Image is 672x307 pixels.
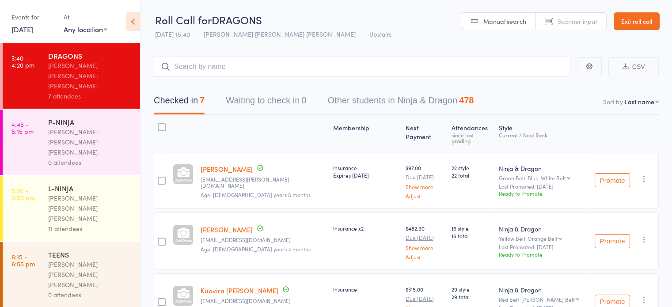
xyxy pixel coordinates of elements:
[608,57,659,76] button: CSV
[499,285,588,294] div: Ninja & Dragon
[483,17,526,26] span: Manual search
[448,119,495,148] div: Atten­dances
[521,296,575,302] div: [PERSON_NAME] Belt
[603,97,623,106] label: Sort by
[48,157,133,167] div: 0 attendees
[333,224,399,232] div: Insurance x2
[154,91,205,114] button: Checked in7
[64,10,107,24] div: At
[3,43,140,109] a: 3:40 -4:20 pmDRAGONS[PERSON_NAME] [PERSON_NAME] [PERSON_NAME]7 attendees
[499,224,588,233] div: Ninja & Dragon
[499,296,588,302] div: Red Belt
[11,54,34,68] time: 3:40 - 4:20 pm
[212,12,262,27] span: DRAGONS
[200,95,205,105] div: 7
[3,176,140,241] a: 5:20 -5:50 pmL-NINJA[PERSON_NAME] [PERSON_NAME] [PERSON_NAME]11 attendees
[11,24,33,34] a: [DATE]
[11,187,35,201] time: 5:20 - 5:50 pm
[333,171,399,179] div: Expires [DATE]
[499,250,588,258] div: Ready to Promote
[406,254,444,260] a: Adjust
[48,193,133,224] div: [PERSON_NAME] [PERSON_NAME] [PERSON_NAME]
[48,117,133,127] div: P-NINJA
[452,132,492,144] div: since last grading
[614,12,660,30] a: Exit roll call
[154,57,570,77] input: Search by name
[452,285,492,293] span: 29 style
[201,245,311,253] span: Age: [DEMOGRAPHIC_DATA] years 4 months
[499,175,588,181] div: Green Belt
[201,191,311,198] span: Age: [DEMOGRAPHIC_DATA] years 5 months
[495,119,591,148] div: Style
[11,121,34,135] time: 4:45 - 5:15 pm
[204,30,356,38] span: [PERSON_NAME] [PERSON_NAME] [PERSON_NAME]
[201,286,278,295] a: Kuovira [PERSON_NAME]
[452,164,492,171] span: 22 style
[333,285,399,293] div: Insurance
[406,193,444,199] a: Adjust
[201,237,326,243] small: faran.daneshgari@gmail.com
[48,224,133,234] div: 11 attendees
[406,245,444,250] a: Show more
[406,164,444,199] div: $97.00
[452,293,492,300] span: 29 total
[11,253,35,267] time: 6:15 - 6:55 pm
[155,12,212,27] span: Roll Call for
[406,296,444,302] small: Due [DATE]
[3,110,140,175] a: 4:45 -5:15 pmP-NINJA[PERSON_NAME] [PERSON_NAME] [PERSON_NAME]0 attendees
[48,51,133,61] div: DRAGONS
[499,183,588,190] small: Last Promoted: [DATE]
[201,176,326,189] small: creative.ken@hotmail.com
[406,235,444,241] small: Due [DATE]
[201,164,253,174] a: [PERSON_NAME]
[406,174,444,180] small: Due [DATE]
[528,175,566,181] div: Blue-White Belt
[301,95,306,105] div: 0
[48,259,133,290] div: [PERSON_NAME] [PERSON_NAME] [PERSON_NAME]
[48,250,133,259] div: TEENS
[558,17,597,26] span: Scanner input
[333,164,399,179] div: Insurance
[452,171,492,179] span: 22 total
[595,234,630,248] button: Promote
[452,224,492,232] span: 16 style
[11,10,55,24] div: Events for
[201,298,326,304] small: mailkiran21@gmail.com
[155,30,190,38] span: [DATE] 15:40
[226,91,306,114] button: Waiting to check in0
[528,235,558,241] div: Orange Belt
[625,97,654,106] div: Last name
[406,224,444,259] div: $482.90
[595,173,630,187] button: Promote
[499,164,588,173] div: Ninja & Dragon
[406,184,444,190] a: Show more
[452,232,492,239] span: 16 total
[327,91,474,114] button: Other students in Ninja & Dragon478
[499,190,588,197] div: Ready to Promote
[48,91,133,101] div: 7 attendees
[48,183,133,193] div: L-NINJA
[48,61,133,91] div: [PERSON_NAME] [PERSON_NAME] [PERSON_NAME]
[499,132,588,138] div: Current / Next Rank
[48,127,133,157] div: [PERSON_NAME] [PERSON_NAME] [PERSON_NAME]
[499,244,588,250] small: Last Promoted: [DATE]
[499,235,588,241] div: Yellow Belt
[330,119,402,148] div: Membership
[402,119,448,148] div: Next Payment
[64,24,107,34] div: Any location
[201,225,253,234] a: [PERSON_NAME]
[459,95,474,105] div: 478
[48,290,133,300] div: 0 attendees
[369,30,391,38] span: Upstairs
